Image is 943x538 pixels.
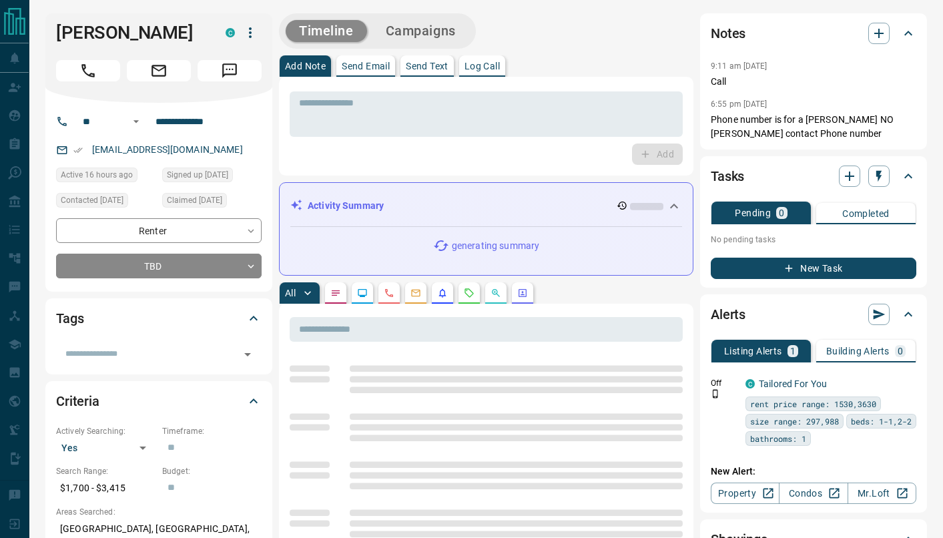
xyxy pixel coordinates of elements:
span: Signed up [DATE] [167,168,228,182]
button: Open [128,113,144,129]
svg: Notes [330,288,341,298]
button: Campaigns [372,20,469,42]
p: Add Note [285,61,326,71]
button: Open [238,345,257,364]
p: Areas Searched: [56,506,262,518]
p: Actively Searching: [56,425,155,437]
svg: Listing Alerts [437,288,448,298]
p: generating summary [452,239,539,253]
a: [EMAIL_ADDRESS][DOMAIN_NAME] [92,144,243,155]
svg: Requests [464,288,475,298]
div: condos.ca [226,28,235,37]
span: Claimed [DATE] [167,194,222,207]
p: Send Text [406,61,448,71]
span: rent price range: 1530,3630 [750,397,876,411]
div: Tasks [711,160,916,192]
svg: Calls [384,288,394,298]
a: Condos [779,483,848,504]
span: Message [198,60,262,81]
svg: Opportunities [491,288,501,298]
h2: Tasks [711,166,744,187]
svg: Emails [410,288,421,298]
p: 6:55 pm [DATE] [711,99,767,109]
div: Fri Jul 25 2025 [162,193,262,212]
div: TBD [56,254,262,278]
p: Log Call [464,61,500,71]
span: beds: 1-1,2-2 [851,415,912,428]
div: Activity Summary [290,194,682,218]
p: Completed [842,209,890,218]
p: No pending tasks [711,230,916,250]
div: Thu Mar 28 2024 [162,168,262,186]
div: Yes [56,437,155,459]
span: Call [56,60,120,81]
span: Email [127,60,191,81]
p: Budget: [162,465,262,477]
button: New Task [711,258,916,279]
h2: Tags [56,308,83,329]
h1: [PERSON_NAME] [56,22,206,43]
p: Send Email [342,61,390,71]
svg: Agent Actions [517,288,528,298]
div: Notes [711,17,916,49]
p: Listing Alerts [724,346,782,356]
div: Sat Aug 16 2025 [56,168,155,186]
p: Off [711,377,737,389]
svg: Email Verified [73,146,83,155]
a: Mr.Loft [848,483,916,504]
span: bathrooms: 1 [750,432,806,445]
p: Pending [735,208,771,218]
p: All [285,288,296,298]
span: Contacted [DATE] [61,194,123,207]
span: size range: 297,988 [750,415,839,428]
h2: Alerts [711,304,745,325]
a: Tailored For You [759,378,827,389]
div: Renter [56,218,262,243]
p: $1,700 - $3,415 [56,477,155,499]
svg: Lead Browsing Activity [357,288,368,298]
div: Alerts [711,298,916,330]
div: Tags [56,302,262,334]
p: 9:11 am [DATE] [711,61,767,71]
p: 0 [898,346,903,356]
p: Activity Summary [308,199,384,213]
p: 0 [779,208,784,218]
button: Timeline [286,20,367,42]
h2: Criteria [56,390,99,412]
p: Phone number is for a [PERSON_NAME] NO [PERSON_NAME] contact Phone number [711,113,916,141]
p: New Alert: [711,465,916,479]
p: Building Alerts [826,346,890,356]
h2: Notes [711,23,745,44]
p: Search Range: [56,465,155,477]
div: Fri Jul 25 2025 [56,193,155,212]
a: Property [711,483,779,504]
p: 1 [790,346,796,356]
div: condos.ca [745,379,755,388]
p: Timeframe: [162,425,262,437]
span: Active 16 hours ago [61,168,133,182]
div: Criteria [56,385,262,417]
p: Call [711,75,916,89]
svg: Push Notification Only [711,389,720,398]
